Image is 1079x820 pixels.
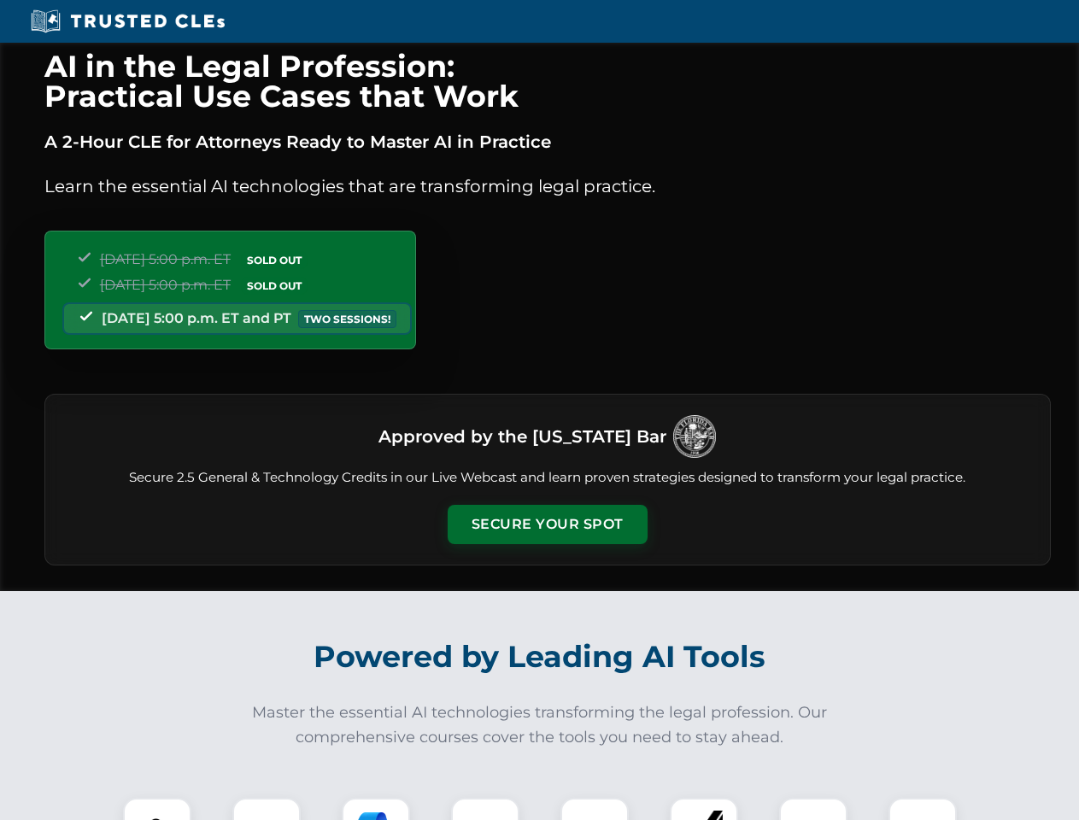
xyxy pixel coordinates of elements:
span: [DATE] 5:00 p.m. ET [100,277,231,293]
p: Learn the essential AI technologies that are transforming legal practice. [44,173,1051,200]
p: Secure 2.5 General & Technology Credits in our Live Webcast and learn proven strategies designed ... [66,468,1029,488]
p: A 2-Hour CLE for Attorneys Ready to Master AI in Practice [44,128,1051,155]
img: Trusted CLEs [26,9,230,34]
span: SOLD OUT [241,251,308,269]
span: [DATE] 5:00 p.m. ET [100,251,231,267]
button: Secure Your Spot [448,505,648,544]
p: Master the essential AI technologies transforming the legal profession. Our comprehensive courses... [241,700,839,750]
h3: Approved by the [US_STATE] Bar [378,421,666,452]
h2: Powered by Leading AI Tools [67,627,1013,687]
h1: AI in the Legal Profession: Practical Use Cases that Work [44,51,1051,111]
img: Logo [673,415,716,458]
span: SOLD OUT [241,277,308,295]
